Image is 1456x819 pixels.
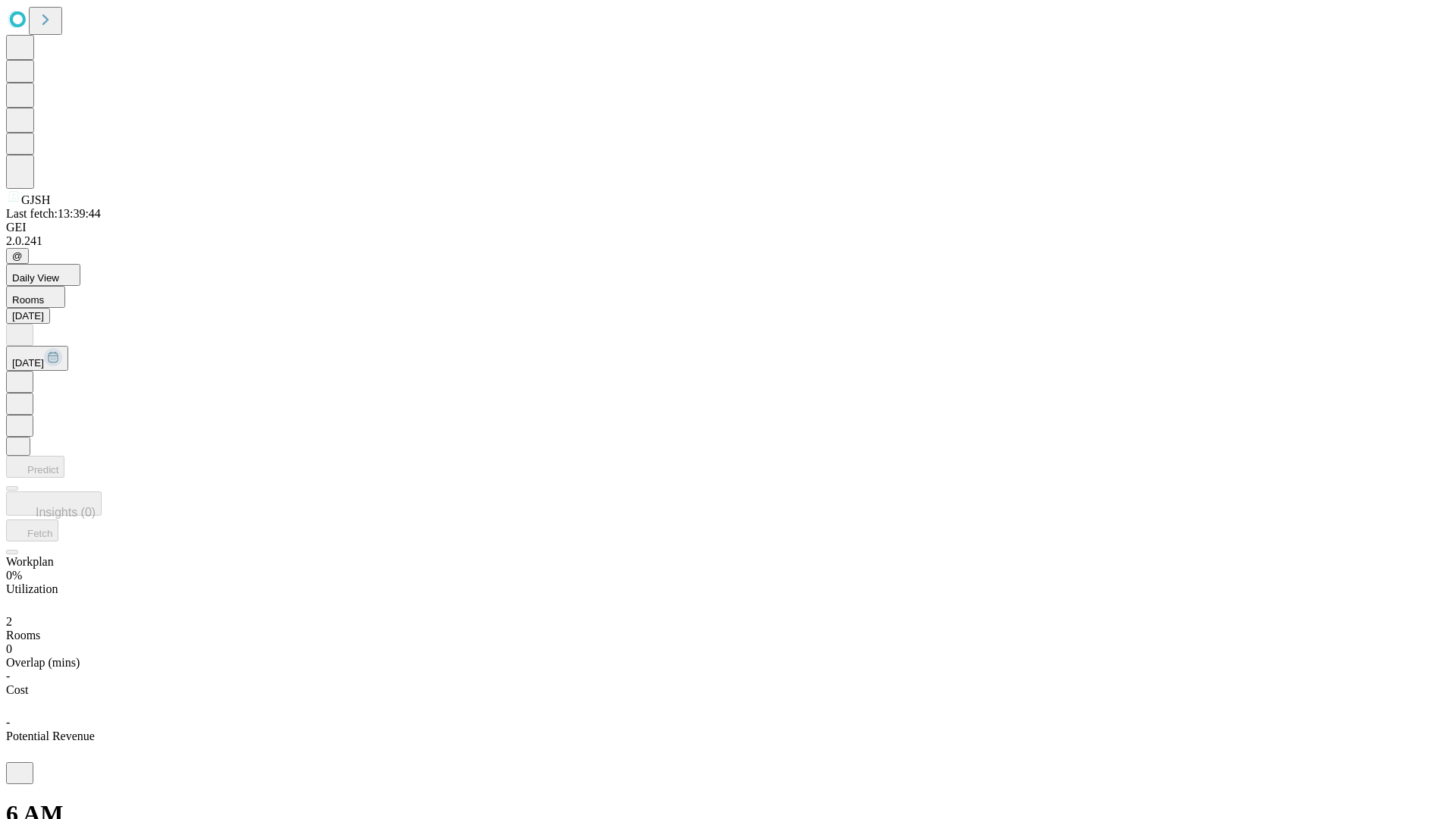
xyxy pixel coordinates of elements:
span: - [6,716,10,729]
button: Fetch [6,519,58,541]
span: Potential Revenue [6,730,95,742]
span: [DATE] [12,357,44,369]
button: @ [6,248,29,264]
span: @ [12,250,23,262]
button: Rooms [6,286,65,308]
span: Cost [6,683,28,696]
button: Daily View [6,264,80,286]
div: 2.0.241 [6,234,1450,248]
div: GEI [6,221,1450,234]
span: 0% [6,569,22,582]
span: Utilization [6,582,58,595]
span: 0 [6,642,12,655]
button: [DATE] [6,308,50,324]
button: Insights (0) [6,491,102,516]
span: Daily View [12,272,59,284]
button: [DATE] [6,346,68,371]
button: Predict [6,456,64,478]
span: Insights (0) [36,506,96,519]
span: 2 [6,615,12,628]
span: - [6,670,10,682]
span: Overlap (mins) [6,656,80,669]
span: Last fetch: 13:39:44 [6,207,101,220]
span: Rooms [12,294,44,306]
span: Rooms [6,629,40,642]
span: GJSH [21,193,50,206]
span: Workplan [6,555,54,568]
